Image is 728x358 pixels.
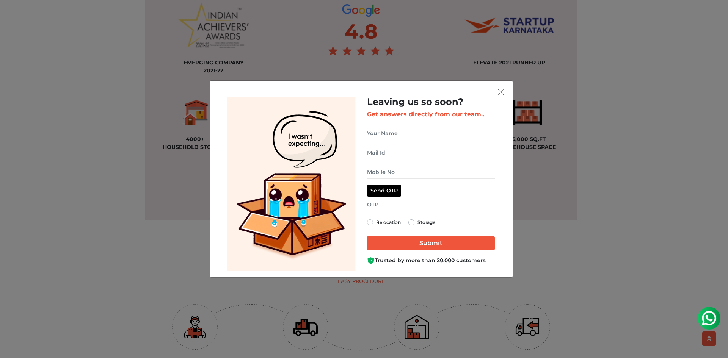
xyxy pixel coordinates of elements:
img: exit [497,89,504,95]
h2: Leaving us so soon? [367,97,495,108]
input: OTP [367,198,495,211]
div: Trusted by more than 20,000 customers. [367,256,495,264]
button: Send OTP [367,185,401,197]
input: Your Name [367,127,495,140]
input: Mobile No [367,166,495,179]
img: whatsapp-icon.svg [8,8,23,23]
label: Storage [417,218,435,227]
h3: Get answers directly from our team.. [367,111,495,118]
img: Boxigo Customer Shield [367,257,375,264]
input: Mail Id [367,146,495,159]
img: Lead Welcome Image [227,97,356,271]
input: Submit [367,236,495,250]
label: Relocation [376,218,401,227]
